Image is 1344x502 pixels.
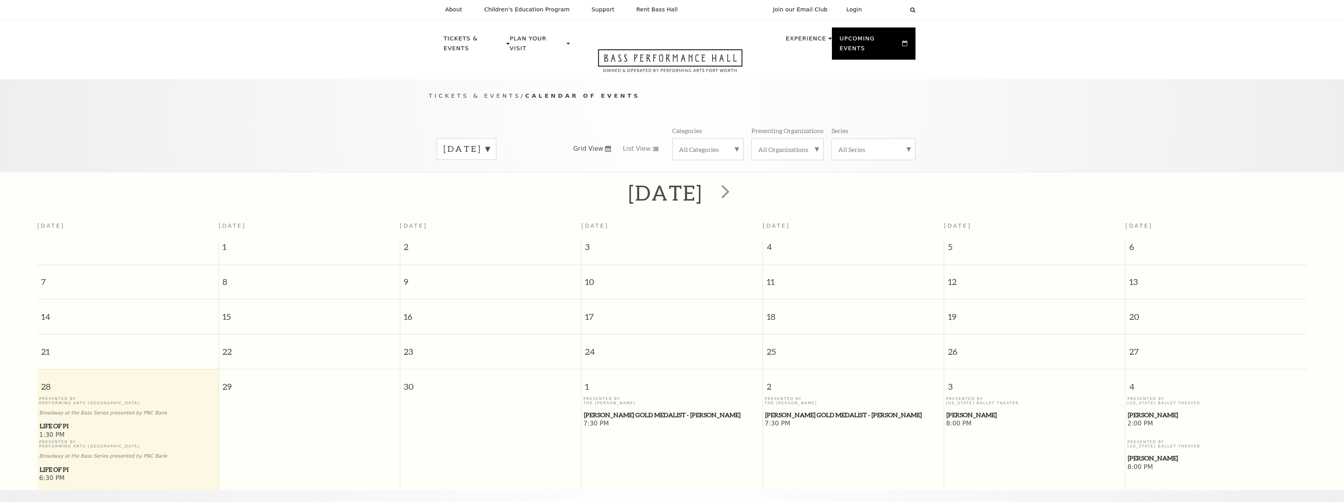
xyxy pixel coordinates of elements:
[37,265,219,292] span: 7
[39,431,217,440] span: 1:30 PM
[1125,223,1153,229] span: [DATE]
[484,6,570,13] p: Children's Education Program
[443,143,490,155] label: [DATE]
[763,369,944,396] span: 2
[1127,463,1305,472] span: 8:00 PM
[445,6,462,13] p: About
[573,144,604,153] span: Grid View
[1127,396,1305,405] p: Presented By [US_STATE] Ballet Theater
[37,369,219,396] span: 28
[636,6,678,13] p: Rent Bass Hall
[525,92,640,99] span: Calendar of Events
[763,265,944,292] span: 11
[219,265,400,292] span: 8
[1127,420,1305,428] span: 2:00 PM
[582,369,762,396] span: 1
[400,369,581,396] span: 30
[1128,410,1304,420] span: [PERSON_NAME]
[765,396,942,405] p: Presented By The [PERSON_NAME]
[39,410,217,416] p: Broadway at the Bass Series presented by PNC Bank
[592,6,615,13] p: Support
[875,6,903,13] select: Select:
[581,223,609,229] span: [DATE]
[40,421,216,431] span: Life of Pi
[765,420,942,428] span: 7:30 PM
[400,299,581,327] span: 16
[946,396,1123,405] p: Presented By [US_STATE] Ballet Theater
[39,396,217,405] p: Presented By Performing Arts [GEOGRAPHIC_DATA]
[763,334,944,361] span: 25
[582,241,762,257] span: 3
[510,34,565,58] p: Plan Your Visit
[786,34,826,48] p: Experience
[840,34,901,58] p: Upcoming Events
[1125,265,1307,292] span: 13
[751,126,824,135] p: Presenting Organizations
[628,180,702,205] h2: [DATE]
[39,453,217,459] p: Broadway at the Bass Series presented by PNC Bank
[944,299,1125,327] span: 19
[400,265,581,292] span: 9
[944,334,1125,361] span: 26
[1125,369,1307,396] span: 4
[584,410,760,420] span: [PERSON_NAME] Gold Medalist - [PERSON_NAME]
[584,396,761,405] p: Presented By The [PERSON_NAME]
[765,410,942,420] span: [PERSON_NAME] Gold Medalist - [PERSON_NAME]
[429,91,915,101] p: /
[37,299,219,327] span: 14
[582,334,762,361] span: 24
[838,145,909,153] label: All Series
[219,223,246,229] span: [DATE]
[946,410,1123,420] span: [PERSON_NAME]
[219,369,400,396] span: 29
[400,241,581,257] span: 2
[1125,241,1307,257] span: 6
[400,223,427,229] span: [DATE]
[679,145,737,153] label: All Categories
[946,420,1123,428] span: 8:00 PM
[219,241,400,257] span: 1
[219,299,400,327] span: 15
[39,440,217,449] p: Presented By Performing Arts [GEOGRAPHIC_DATA]
[944,241,1125,257] span: 5
[584,420,761,428] span: 7:30 PM
[1125,299,1307,327] span: 20
[710,179,739,207] button: next
[39,474,217,483] span: 6:30 PM
[944,223,972,229] span: [DATE]
[219,334,400,361] span: 22
[758,145,817,153] label: All Organizations
[37,218,219,241] th: [DATE]
[582,299,762,327] span: 17
[763,223,790,229] span: [DATE]
[582,265,762,292] span: 10
[444,34,505,58] p: Tickets & Events
[763,241,944,257] span: 4
[832,126,848,135] p: Series
[623,144,651,153] span: List View
[763,299,944,327] span: 18
[944,265,1125,292] span: 12
[429,92,521,99] span: Tickets & Events
[37,334,219,361] span: 21
[40,465,216,475] span: Life of Pi
[672,126,702,135] p: Categories
[1125,334,1307,361] span: 27
[944,369,1125,396] span: 3
[1128,453,1304,463] span: [PERSON_NAME]
[400,334,581,361] span: 23
[1127,440,1305,449] p: Presented By [US_STATE] Ballet Theater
